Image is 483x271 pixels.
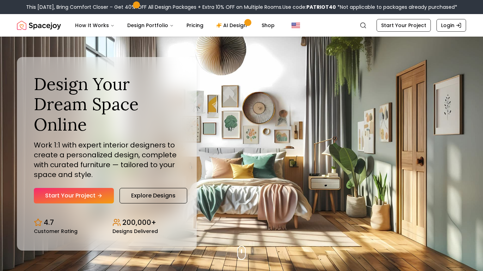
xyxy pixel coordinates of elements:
small: Customer Rating [34,229,78,234]
div: Design stats [34,212,180,234]
a: Shop [256,18,280,32]
p: Work 1:1 with expert interior designers to create a personalized design, complete with curated fu... [34,140,180,179]
a: Pricing [181,18,209,32]
a: Start Your Project [377,19,431,32]
span: *Not applicable to packages already purchased* [336,4,457,11]
img: United States [292,21,300,30]
nav: Global [17,14,466,37]
a: AI Design [210,18,255,32]
img: Spacejoy Logo [17,18,61,32]
button: How It Works [69,18,120,32]
h1: Design Your Dream Space Online [34,74,180,135]
a: Spacejoy [17,18,61,32]
a: Explore Designs [120,188,187,203]
small: Designs Delivered [112,229,158,234]
p: 200,000+ [122,218,156,227]
div: This [DATE], Bring Comfort Closer – Get 40% OFF All Design Packages + Extra 10% OFF on Multiple R... [26,4,457,11]
button: Design Portfolio [122,18,179,32]
b: PATRIOT40 [306,4,336,11]
a: Login [436,19,466,32]
a: Start Your Project [34,188,114,203]
nav: Main [69,18,280,32]
p: 4.7 [44,218,54,227]
span: Use code: [282,4,336,11]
